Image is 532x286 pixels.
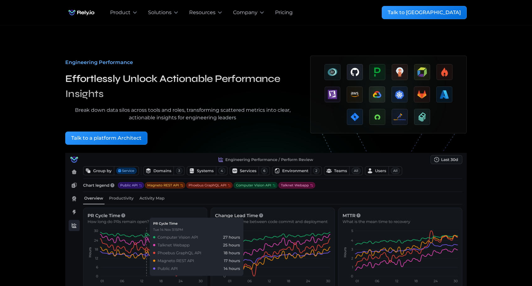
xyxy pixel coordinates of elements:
img: Rely.io logo [65,6,98,19]
a: open lightbox [310,56,467,153]
h3: Effortlessly Unlock Actionable Performance Insights [65,71,300,101]
div: Talk to [GEOGRAPHIC_DATA] [388,9,461,16]
div: Engineering Performance [65,59,300,66]
div: Break down data silos across tools and roles, transforming scattered metrics into clear, actionab... [65,106,300,121]
div: Product [110,9,130,16]
div: Company [233,9,258,16]
a: home [65,6,98,19]
a: Talk to [GEOGRAPHIC_DATA] [382,6,467,19]
a: Pricing [275,9,293,16]
div: Resources [189,9,215,16]
a: Talk to a platform Architect [65,132,147,145]
div: Talk to a platform Architect [71,134,141,142]
div: Solutions [148,9,172,16]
